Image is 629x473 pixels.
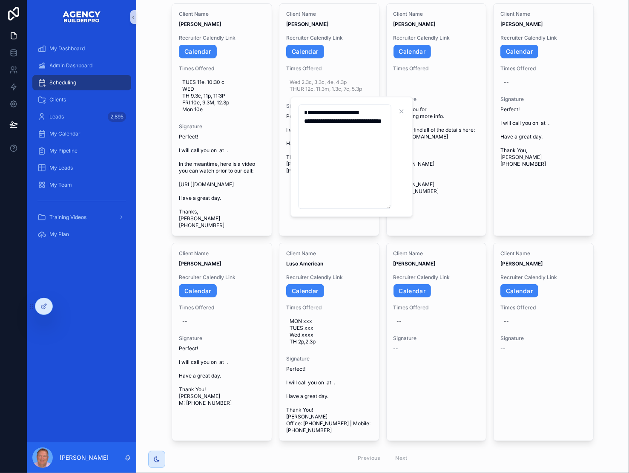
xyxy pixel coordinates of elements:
span: Times Offered [179,304,265,311]
span: Wed 2.3c, 3.3c, 4e, 4.3p THUR 12c, 11.3m, 1.3c, 7c, 5.3p [290,79,369,92]
span: Recruiter Calendly Link [500,35,586,41]
a: Calendar [393,45,431,58]
span: Recruiter Calendly Link [286,35,372,41]
span: Client Name [179,11,265,17]
span: Times Offered [179,65,265,72]
span: Signature [286,355,372,362]
span: Client Name [179,250,265,257]
span: Signature [286,103,372,110]
a: Client Name[PERSON_NAME]Recruiter Calendly LinkCalendarTimes Offered--SignaturePerfect! I will ca... [493,3,594,236]
a: Client Name[PERSON_NAME]Recruiter Calendly LinkCalendarTimes OfferedSignatureThank you for reques... [386,3,487,236]
span: Client Name [393,11,480,17]
a: Client Name[PERSON_NAME]Recruiter Calendly LinkCalendarTimes OfferedTUES 11e, 10:30 c WED TH 9.3c... [172,3,272,236]
span: Client Name [500,11,586,17]
span: Admin Dashboard [49,62,92,69]
a: My Leads [32,160,131,176]
p: [PERSON_NAME] [60,453,109,462]
a: Calendar [500,45,538,58]
span: Times Offered [393,304,480,311]
span: Client Name [393,250,480,257]
span: Signature [500,335,586,342]
strong: Luso American [286,260,323,267]
a: My Calendar [32,126,131,141]
a: Client Name[PERSON_NAME]Recruiter Calendly LinkCalendarTimes Offered--SignaturePerfect! I will ca... [172,243,272,441]
span: My Plan [49,231,69,238]
a: My Team [32,177,131,193]
span: Times Offered [286,304,372,311]
div: -- [504,318,509,325]
a: Calendar [286,45,324,58]
strong: [PERSON_NAME] [500,21,543,27]
span: Signature [393,96,480,103]
span: Recruiter Calendly Link [179,274,265,281]
span: Signature [179,123,265,130]
div: -- [182,318,187,325]
span: My Leads [49,164,73,171]
a: Scheduling [32,75,131,90]
a: My Plan [32,227,131,242]
span: Signature [500,96,586,103]
span: Signature [393,335,480,342]
div: -- [504,79,509,86]
span: Leads [49,113,64,120]
span: -- [393,345,399,352]
a: Admin Dashboard [32,58,131,73]
strong: [PERSON_NAME] [393,260,436,267]
span: Client Name [286,250,372,257]
span: Client Name [286,11,372,17]
a: Calendar [500,284,538,298]
span: Signature [179,335,265,342]
span: Recruiter Calendly Link [286,274,372,281]
span: My Team [49,182,72,188]
strong: [PERSON_NAME] [179,260,221,267]
span: Perfect! I will call you on at . Have a great day. Thank You! [PERSON_NAME] Office: [PHONE_NUMBER... [286,366,372,434]
strong: [PERSON_NAME] [393,21,436,27]
a: Client Name[PERSON_NAME]Recruiter Calendly LinkCalendarTimes OfferedWed 2.3c, 3.3c, 4e, 4.3p THUR... [279,3,379,236]
span: Thank you for requesting more info. You can find all of the details here: [URL][DOMAIN_NAME] Than... [393,106,480,195]
span: My Pipeline [49,147,78,154]
span: Perfect! I will call you on at . Have a great day. Thank You! [PERSON_NAME] M: [PHONE_NUMBER] [179,345,265,407]
strong: [PERSON_NAME] [286,21,328,27]
a: Calendar [179,284,217,298]
a: Training Videos [32,210,131,225]
div: 2,895 [108,112,126,122]
a: My Pipeline [32,143,131,159]
span: Times Offered [500,65,586,72]
img: App logo [62,10,101,24]
strong: [PERSON_NAME] [179,21,221,27]
a: Clients [32,92,131,107]
span: Perfect! I will call you on at . Have a great day. Thank You, [PERSON_NAME] [PHONE_NUMBER] [500,106,586,167]
span: Recruiter Calendly Link [393,274,480,281]
span: Recruiter Calendly Link [179,35,265,41]
a: My Dashboard [32,41,131,56]
span: Recruiter Calendly Link [500,274,586,281]
span: Perfect! I will call you on at . Have a great day. Thanks, [PERSON_NAME] [PHONE_NUMBER] [286,113,372,174]
a: Leads2,895 [32,109,131,124]
span: Recruiter Calendly Link [393,35,480,41]
a: Client Name[PERSON_NAME]Recruiter Calendly LinkCalendarTimes Offered--Signature-- [386,243,487,441]
span: My Calendar [49,130,80,137]
div: scrollable content [27,34,136,254]
span: Times Offered [500,304,586,311]
a: Calendar [393,284,431,298]
span: TUES 11e, 10:30 c WED TH 9.3c, 11p, 11:3P FRI 10e, 9.3M, 12.3p Mon 10e [182,79,261,113]
span: My Dashboard [49,45,85,52]
span: MON xxx TUES xxx Wed xxxx TH 2p,2.3p [290,318,369,345]
span: Times Offered [286,65,372,72]
span: Times Offered [393,65,480,72]
a: Client NameLuso AmericanRecruiter Calendly LinkCalendarTimes OfferedMON xxx TUES xxx Wed xxxx TH ... [279,243,379,441]
a: Client Name[PERSON_NAME]Recruiter Calendly LinkCalendarTimes Offered--Signature-- [493,243,594,441]
span: Clients [49,96,66,103]
a: Calendar [286,284,324,298]
div: -- [397,318,402,325]
a: Calendar [179,45,217,58]
span: Client Name [500,250,586,257]
span: Perfect! I will call you on at . In the meantime, here is a video you can watch prior to our call... [179,133,265,229]
span: Training Videos [49,214,86,221]
span: Scheduling [49,79,76,86]
strong: [PERSON_NAME] [500,260,543,267]
span: -- [500,345,505,352]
